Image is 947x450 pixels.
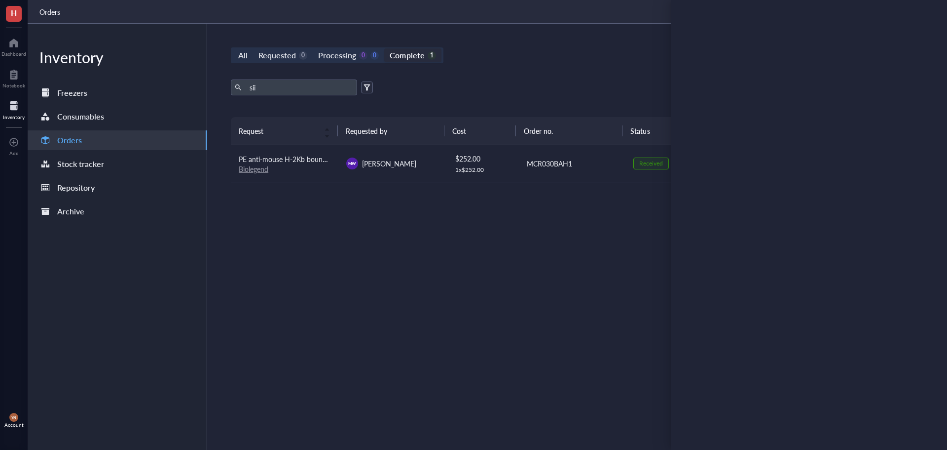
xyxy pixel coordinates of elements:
input: Find orders in table [246,80,353,95]
div: Processing [318,48,356,62]
a: Freezers [28,83,207,103]
td: MCR030BAH1 [518,145,625,182]
div: Inventory [3,114,25,120]
div: 1 x $ 252.00 [455,166,510,174]
a: Notebook [2,67,25,88]
th: Requested by [338,117,445,145]
span: MW [348,161,356,166]
span: H [11,6,17,19]
th: Order no. [516,117,623,145]
div: 1 [428,51,436,60]
div: Requested [258,48,296,62]
div: Complete [390,48,424,62]
div: Freezers [57,86,87,100]
div: MCR030BAH1 [527,158,618,169]
div: Received [639,160,663,167]
div: 0 [299,51,307,60]
a: Stock tracker [28,154,207,174]
th: Status [622,117,693,145]
div: Account [4,422,24,428]
div: 0 [370,51,379,60]
a: Orders [39,6,62,17]
div: Add [9,150,19,156]
div: Archive [57,205,84,218]
div: Consumables [57,110,104,123]
div: Dashboard [1,51,26,57]
a: Repository [28,178,207,198]
div: Orders [57,133,82,147]
a: Biolegend [239,164,268,174]
div: $ 252.00 [455,153,510,164]
a: Inventory [3,98,25,120]
div: Inventory [28,47,207,67]
div: Stock tracker [57,157,104,171]
span: Request [239,125,318,136]
div: Notebook [2,82,25,88]
span: YN [11,415,16,420]
span: [PERSON_NAME] [362,159,416,168]
div: Repository [57,181,95,195]
a: Consumables [28,107,207,126]
div: 0 [359,51,367,60]
div: All [238,48,248,62]
a: Archive [28,202,207,221]
span: PE anti-mouse H-2Kb bound to SIINFEKL Antibody [239,154,396,164]
th: Request [231,117,338,145]
div: segmented control [231,47,443,63]
a: Orders [28,130,207,150]
a: Dashboard [1,35,26,57]
th: Cost [444,117,515,145]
